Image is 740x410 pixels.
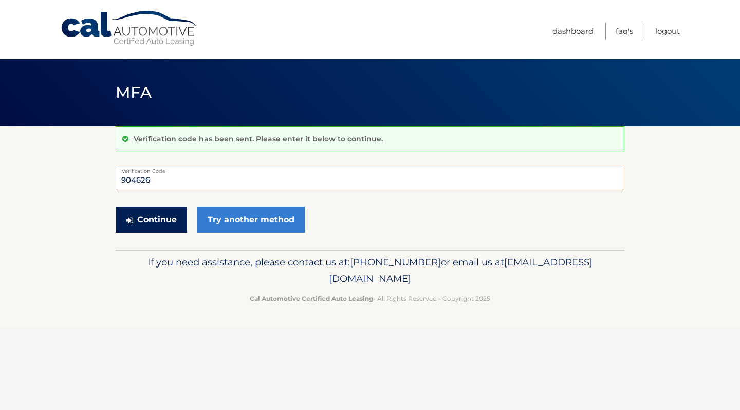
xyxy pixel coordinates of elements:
p: - All Rights Reserved - Copyright 2025 [122,293,618,304]
span: MFA [116,83,152,102]
label: Verification Code [116,165,624,173]
a: Try another method [197,207,305,233]
button: Continue [116,207,187,233]
p: Verification code has been sent. Please enter it below to continue. [134,134,383,144]
span: [PHONE_NUMBER] [350,256,441,268]
a: Cal Automotive [60,10,199,47]
strong: Cal Automotive Certified Auto Leasing [250,295,373,302]
a: Dashboard [552,23,594,40]
p: If you need assistance, please contact us at: or email us at [122,254,618,287]
span: [EMAIL_ADDRESS][DOMAIN_NAME] [329,256,593,284]
a: FAQ's [616,23,633,40]
a: Logout [655,23,680,40]
input: Verification Code [116,165,624,190]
